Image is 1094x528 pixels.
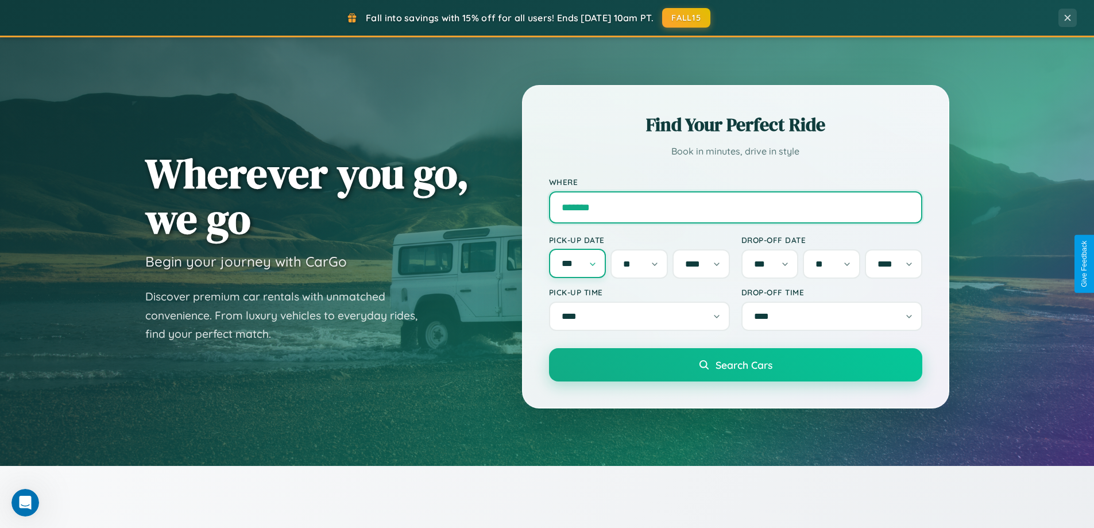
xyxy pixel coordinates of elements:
[549,287,730,297] label: Pick-up Time
[11,489,39,517] iframe: Intercom live chat
[1080,241,1088,287] div: Give Feedback
[549,143,922,160] p: Book in minutes, drive in style
[145,151,469,241] h1: Wherever you go, we go
[741,287,922,297] label: Drop-off Time
[549,348,922,381] button: Search Cars
[145,253,347,270] h3: Begin your journey with CarGo
[549,112,922,137] h2: Find Your Perfect Ride
[741,235,922,245] label: Drop-off Date
[366,12,654,24] span: Fall into savings with 15% off for all users! Ends [DATE] 10am PT.
[662,8,710,28] button: FALL15
[716,359,772,371] span: Search Cars
[549,177,922,187] label: Where
[145,287,432,344] p: Discover premium car rentals with unmatched convenience. From luxury vehicles to everyday rides, ...
[549,235,730,245] label: Pick-up Date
